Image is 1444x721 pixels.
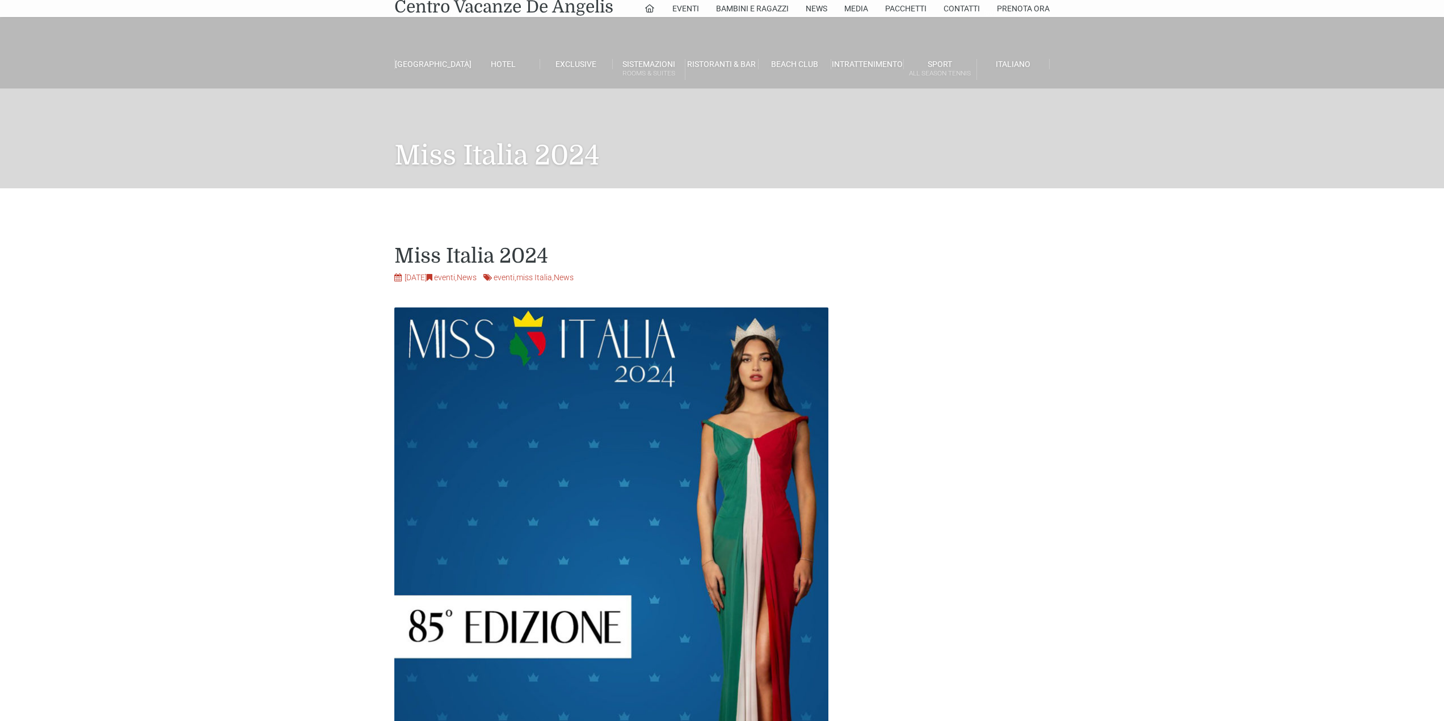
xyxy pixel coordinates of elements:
a: Beach Club [759,59,831,69]
div: [DATE] , , , [394,268,574,284]
h1: Miss Italia 2024 [394,244,828,268]
a: Hotel [467,59,540,69]
a: SistemazioniRooms & Suites [613,59,685,80]
a: [GEOGRAPHIC_DATA] [394,59,467,69]
a: Italiano [977,59,1050,69]
a: News [554,273,574,282]
a: eventi [494,273,515,282]
a: Exclusive [540,59,613,69]
a: News [457,273,477,282]
a: eventi [434,273,455,282]
small: All Season Tennis [904,68,976,79]
a: miss Italia [516,273,552,282]
span: Italiano [996,60,1030,69]
a: SportAll Season Tennis [904,59,976,80]
a: Intrattenimento [831,59,904,69]
h1: Miss Italia 2024 [394,88,1050,188]
small: Rooms & Suites [613,68,685,79]
a: Ristoranti & Bar [685,59,758,69]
